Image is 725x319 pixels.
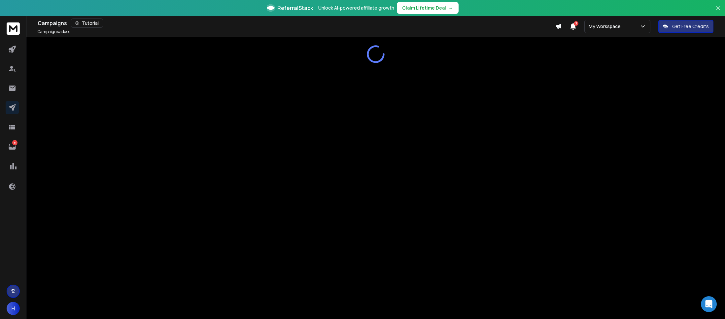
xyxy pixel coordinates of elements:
button: Get Free Credits [658,20,713,33]
p: Get Free Credits [672,23,709,30]
button: Close banner [714,4,722,20]
a: 8 [6,140,19,153]
p: 8 [12,140,17,145]
span: 3 [574,21,578,26]
div: Campaigns [38,18,555,28]
p: Unlock AI-powered affiliate growth [318,5,394,11]
button: H [7,302,20,315]
span: → [449,5,453,11]
span: ReferralStack [277,4,313,12]
div: Open Intercom Messenger [701,296,717,312]
p: Campaigns added [38,29,71,34]
button: Claim Lifetime Deal→ [397,2,459,14]
button: Tutorial [71,18,103,28]
p: My Workspace [589,23,623,30]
